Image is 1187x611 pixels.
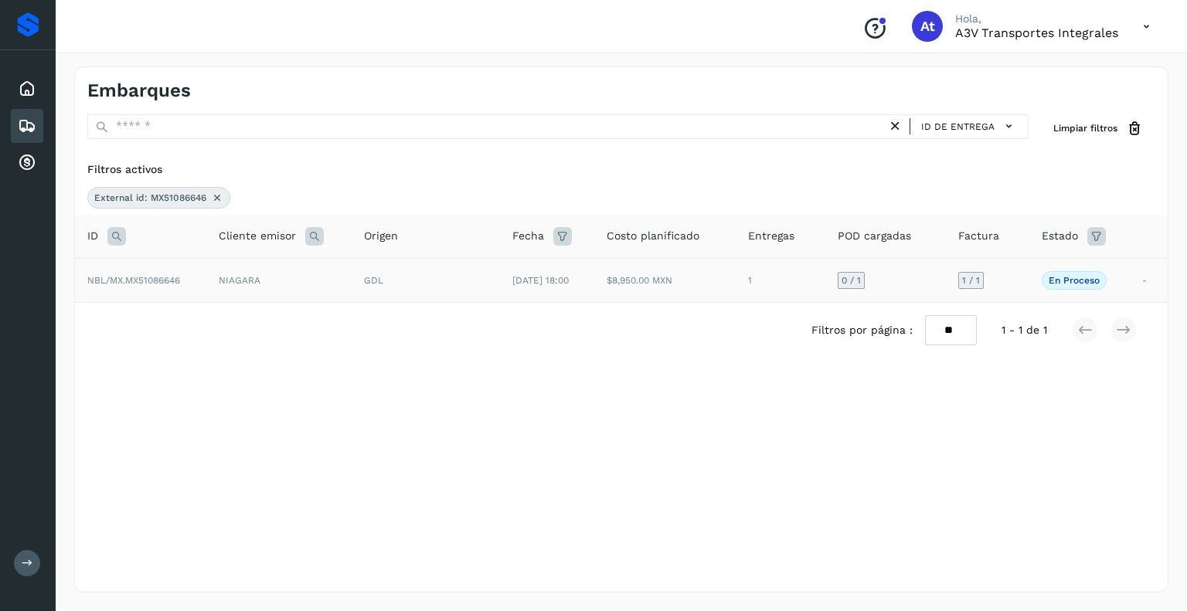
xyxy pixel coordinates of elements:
span: ID [87,228,98,244]
td: NIAGARA [206,258,352,302]
p: En proceso [1049,275,1100,286]
div: Filtros activos [87,161,1155,178]
p: Hola, [955,12,1118,25]
div: Embarques [11,109,43,143]
span: Entregas [748,228,794,244]
span: POD cargadas [838,228,911,244]
span: External id: MX51086646 [94,191,206,205]
span: [DATE] 18:00 [512,275,569,286]
td: - [1130,258,1168,302]
h4: Embarques [87,80,191,102]
p: A3V transportes integrales [955,25,1118,40]
span: Cliente emisor [219,228,296,244]
span: Origen [364,228,398,244]
button: Limpiar filtros [1041,114,1155,143]
div: Inicio [11,72,43,106]
span: Factura [958,228,999,244]
span: Limpiar filtros [1053,121,1117,135]
span: Costo planificado [607,228,699,244]
span: 1 - 1 de 1 [1002,322,1047,338]
span: ID de entrega [921,120,995,134]
span: 0 / 1 [842,276,861,285]
button: ID de entrega [917,115,1022,137]
span: 1 / 1 [962,276,980,285]
div: External id: MX51086646 [87,187,230,209]
span: Estado [1042,228,1078,244]
span: Fecha [512,228,544,244]
td: 1 [736,258,825,302]
span: GDL [364,275,383,286]
div: Cuentas por cobrar [11,146,43,180]
td: $8,950.00 MXN [594,258,736,302]
span: NBL/MX.MX51086646 [87,275,180,286]
span: Filtros por página : [811,322,913,338]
